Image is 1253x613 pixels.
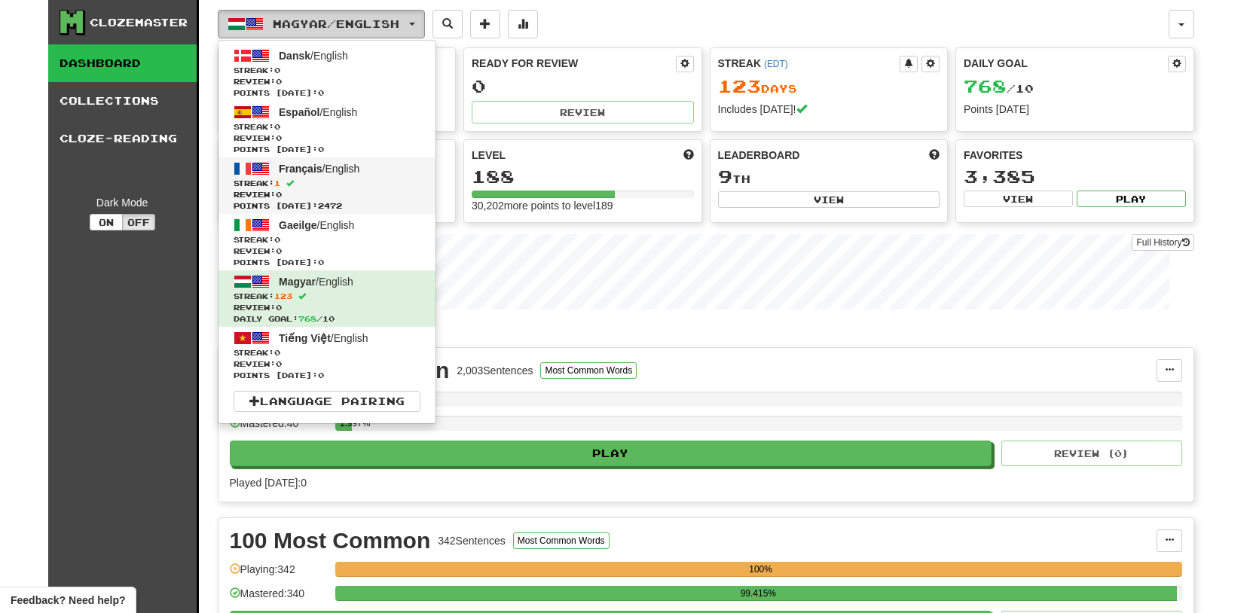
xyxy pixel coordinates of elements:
[472,101,694,124] button: Review
[219,214,435,270] a: Gaeilge/EnglishStreak:0 Review:0Points [DATE]:0
[234,65,420,76] span: Streak:
[279,219,354,231] span: / English
[218,10,425,38] button: Magyar/English
[274,66,280,75] span: 0
[230,477,307,489] span: Played [DATE]: 0
[1001,441,1182,466] button: Review (0)
[234,76,420,87] span: Review: 0
[472,198,694,213] div: 30,202 more points to level 189
[234,133,420,144] span: Review: 0
[234,391,420,412] a: Language Pairing
[764,59,788,69] a: (EDT)
[60,195,185,210] div: Dark Mode
[90,214,123,230] button: On
[718,77,940,96] div: Day s
[234,234,420,246] span: Streak:
[234,246,420,257] span: Review: 0
[48,120,197,157] a: Cloze-Reading
[718,191,940,208] button: View
[219,157,435,214] a: Français/EnglishStreak:1 Review:0Points [DATE]:2472
[234,87,420,99] span: Points [DATE]: 0
[279,332,331,344] span: Tiếng Việt
[273,17,399,30] span: Magyar / English
[718,166,732,187] span: 9
[274,291,292,300] span: 123
[274,178,280,188] span: 1
[718,167,940,187] div: th
[274,235,280,244] span: 0
[279,106,319,118] span: Español
[219,327,435,383] a: Tiếng Việt/EnglishStreak:0 Review:0Points [DATE]:0
[472,56,676,71] div: Ready for Review
[90,15,188,30] div: Clozemaster
[472,148,506,163] span: Level
[234,189,420,200] span: Review: 0
[234,347,420,358] span: Streak:
[1077,191,1186,207] button: Play
[683,148,694,163] span: Score more points to level up
[274,122,280,131] span: 0
[964,191,1073,207] button: View
[234,257,420,268] span: Points [DATE]: 0
[432,10,463,38] button: Search sentences
[234,370,420,381] span: Points [DATE]: 0
[234,178,420,189] span: Streak:
[508,10,538,38] button: More stats
[438,533,506,548] div: 342 Sentences
[219,270,435,327] a: Magyar/EnglishStreak:123 Review:0Daily Goal:768/10
[1132,234,1193,251] a: Full History
[230,529,431,552] div: 100 Most Common
[219,44,435,101] a: Dansk/EnglishStreak:0 Review:0Points [DATE]:0
[230,562,328,587] div: Playing: 342
[230,586,328,611] div: Mastered: 340
[234,302,420,313] span: Review: 0
[964,82,1034,95] span: / 10
[964,75,1007,96] span: 768
[279,163,322,175] span: Français
[964,102,1186,117] div: Points [DATE]
[218,325,1194,340] p: In Progress
[964,148,1186,163] div: Favorites
[230,441,992,466] button: Play
[234,200,420,212] span: Points [DATE]: 2472
[279,276,353,288] span: / English
[48,44,197,82] a: Dashboard
[230,416,328,441] div: Mastered: 40
[122,214,155,230] button: Off
[279,50,310,62] span: Dansk
[718,56,900,71] div: Streak
[279,106,357,118] span: / English
[457,363,533,378] div: 2,003 Sentences
[48,82,197,120] a: Collections
[472,77,694,96] div: 0
[234,121,420,133] span: Streak:
[279,332,368,344] span: / English
[718,148,800,163] span: Leaderboard
[340,586,1177,601] div: 99.415%
[718,102,940,117] div: Includes [DATE]!
[234,144,420,155] span: Points [DATE]: 0
[11,593,125,608] span: Open feedback widget
[472,167,694,186] div: 188
[234,313,420,325] span: Daily Goal: / 10
[234,291,420,302] span: Streak:
[279,50,348,62] span: / English
[513,532,610,549] button: Most Common Words
[219,101,435,157] a: Español/EnglishStreak:0 Review:0Points [DATE]:0
[470,10,500,38] button: Add sentence to collection
[964,56,1168,72] div: Daily Goal
[279,219,317,231] span: Gaeilge
[340,562,1182,577] div: 100%
[540,362,637,379] button: Most Common Words
[274,348,280,357] span: 0
[234,358,420,370] span: Review: 0
[279,163,359,175] span: / English
[279,276,316,288] span: Magyar
[929,148,940,163] span: This week in points, UTC
[718,75,761,96] span: 123
[298,314,316,323] span: 768
[964,167,1186,186] div: 3,385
